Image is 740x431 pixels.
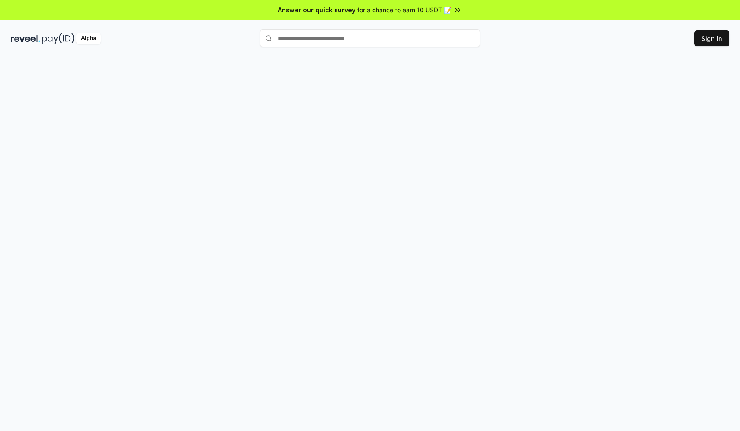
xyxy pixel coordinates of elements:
[694,30,729,46] button: Sign In
[357,5,451,15] span: for a chance to earn 10 USDT 📝
[278,5,355,15] span: Answer our quick survey
[42,33,74,44] img: pay_id
[11,33,40,44] img: reveel_dark
[76,33,101,44] div: Alpha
